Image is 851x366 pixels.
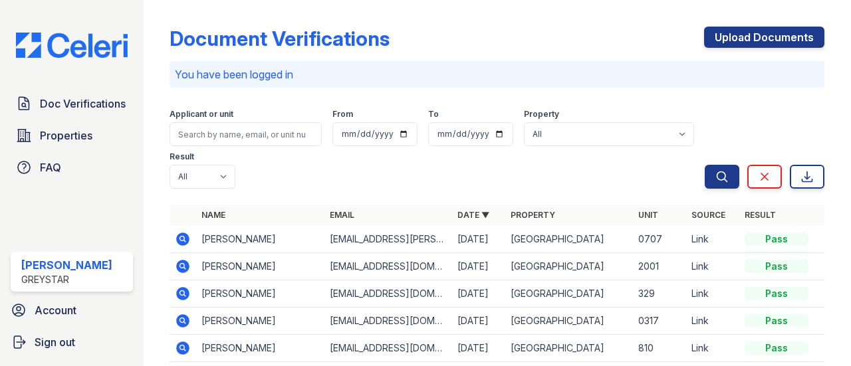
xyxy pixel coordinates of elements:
[40,159,61,175] span: FAQ
[196,335,324,362] td: [PERSON_NAME]
[745,210,776,220] a: Result
[505,308,633,335] td: [GEOGRAPHIC_DATA]
[175,66,819,82] p: You have been logged in
[40,128,92,143] span: Properties
[11,90,133,117] a: Doc Verifications
[686,335,739,362] td: Link
[330,210,354,220] a: Email
[324,335,452,362] td: [EMAIL_ADDRESS][DOMAIN_NAME]
[633,308,686,335] td: 0317
[196,308,324,335] td: [PERSON_NAME]
[452,280,505,308] td: [DATE]
[457,210,489,220] a: Date ▼
[633,253,686,280] td: 2001
[633,280,686,308] td: 329
[452,226,505,253] td: [DATE]
[505,280,633,308] td: [GEOGRAPHIC_DATA]
[21,257,112,273] div: [PERSON_NAME]
[170,151,194,162] label: Result
[452,335,505,362] td: [DATE]
[324,308,452,335] td: [EMAIL_ADDRESS][DOMAIN_NAME]
[452,308,505,335] td: [DATE]
[686,280,739,308] td: Link
[196,253,324,280] td: [PERSON_NAME]
[524,109,559,120] label: Property
[745,341,808,355] div: Pass
[428,109,439,120] label: To
[633,335,686,362] td: 810
[638,210,658,220] a: Unit
[5,297,138,323] a: Account
[324,226,452,253] td: [EMAIL_ADDRESS][PERSON_NAME][DOMAIN_NAME]
[40,96,126,112] span: Doc Verifications
[505,253,633,280] td: [GEOGRAPHIC_DATA]
[505,335,633,362] td: [GEOGRAPHIC_DATA]
[11,154,133,181] a: FAQ
[196,280,324,308] td: [PERSON_NAME]
[745,232,808,246] div: Pass
[324,280,452,308] td: [EMAIL_ADDRESS][DOMAIN_NAME]
[170,109,233,120] label: Applicant or unit
[332,109,353,120] label: From
[196,226,324,253] td: [PERSON_NAME]
[686,308,739,335] td: Link
[704,27,824,48] a: Upload Documents
[745,314,808,327] div: Pass
[452,253,505,280] td: [DATE]
[35,334,75,350] span: Sign out
[21,273,112,286] div: Greystar
[11,122,133,149] a: Properties
[201,210,225,220] a: Name
[324,253,452,280] td: [EMAIL_ADDRESS][DOMAIN_NAME]
[745,260,808,273] div: Pass
[745,287,808,300] div: Pass
[170,27,390,50] div: Document Verifications
[691,210,725,220] a: Source
[35,302,76,318] span: Account
[686,226,739,253] td: Link
[5,33,138,58] img: CE_Logo_Blue-a8612792a0a2168367f1c8372b55b34899dd931a85d93a1a3d3e32e68fde9ad4.png
[686,253,739,280] td: Link
[170,122,322,146] input: Search by name, email, or unit number
[5,329,138,355] a: Sign out
[505,226,633,253] td: [GEOGRAPHIC_DATA]
[511,210,555,220] a: Property
[633,226,686,253] td: 0707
